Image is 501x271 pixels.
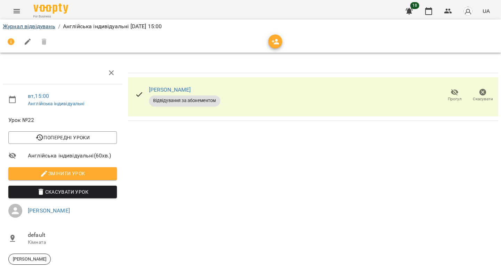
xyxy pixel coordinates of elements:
button: UA [480,5,493,17]
span: 18 [410,2,419,9]
a: вт , 15:00 [28,93,49,99]
button: Змінити урок [8,167,117,180]
span: Відвідування за абонементом [149,98,220,104]
span: default [28,231,117,239]
nav: breadcrumb [3,22,498,31]
span: Скасувати Урок [14,188,111,196]
button: Скасувати Урок [8,186,117,198]
button: Попередні уроки [8,131,117,144]
span: [PERSON_NAME] [9,256,50,262]
p: Кімната [28,239,117,246]
span: Прогул [448,96,462,102]
img: avatar_s.png [463,6,473,16]
span: Урок №22 [8,116,117,124]
a: Англійська індивідуальні [28,101,85,106]
div: [PERSON_NAME] [8,254,51,265]
span: For Business [33,14,68,19]
span: Скасувати [473,96,493,102]
span: UA [483,7,490,15]
button: Прогул [440,86,469,105]
p: Англійська індивідуальні [DATE] 15:00 [63,22,162,31]
span: Англійська індивідуальні ( 60 хв. ) [28,152,117,160]
span: Попередні уроки [14,133,111,142]
img: Voopty Logo [33,3,68,14]
button: Menu [8,3,25,20]
span: Змінити урок [14,169,111,178]
a: [PERSON_NAME] [28,207,70,214]
button: Скасувати [469,86,497,105]
a: [PERSON_NAME] [149,86,191,93]
a: Журнал відвідувань [3,23,55,30]
li: / [58,22,60,31]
